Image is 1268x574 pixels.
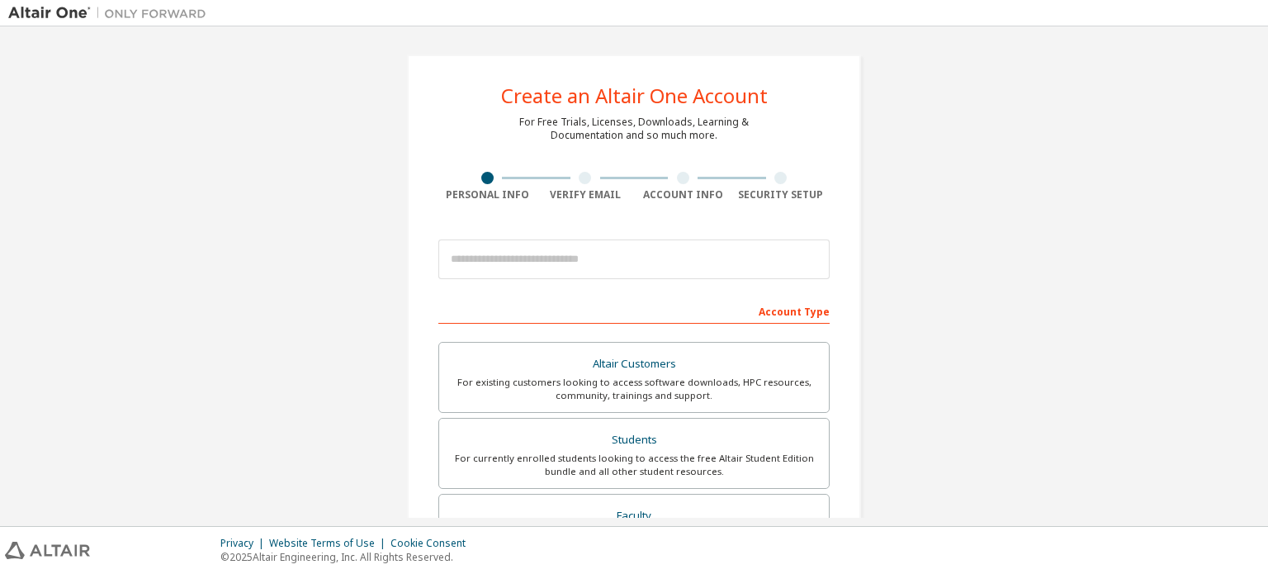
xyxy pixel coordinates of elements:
div: Website Terms of Use [269,537,390,550]
div: Create an Altair One Account [501,86,768,106]
div: For existing customers looking to access software downloads, HPC resources, community, trainings ... [449,376,819,402]
div: For Free Trials, Licenses, Downloads, Learning & Documentation and so much more. [519,116,749,142]
div: Security Setup [732,188,830,202]
div: Students [449,429,819,452]
div: For currently enrolled students looking to access the free Altair Student Edition bundle and all ... [449,452,819,478]
div: Altair Customers [449,353,819,376]
div: Faculty [449,505,819,528]
div: Account Type [438,297,830,324]
div: Privacy [220,537,269,550]
div: Verify Email [537,188,635,202]
img: Altair One [8,5,215,21]
p: © 2025 Altair Engineering, Inc. All Rights Reserved. [220,550,475,564]
div: Cookie Consent [390,537,475,550]
img: altair_logo.svg [5,542,90,559]
div: Personal Info [438,188,537,202]
div: Account Info [634,188,732,202]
